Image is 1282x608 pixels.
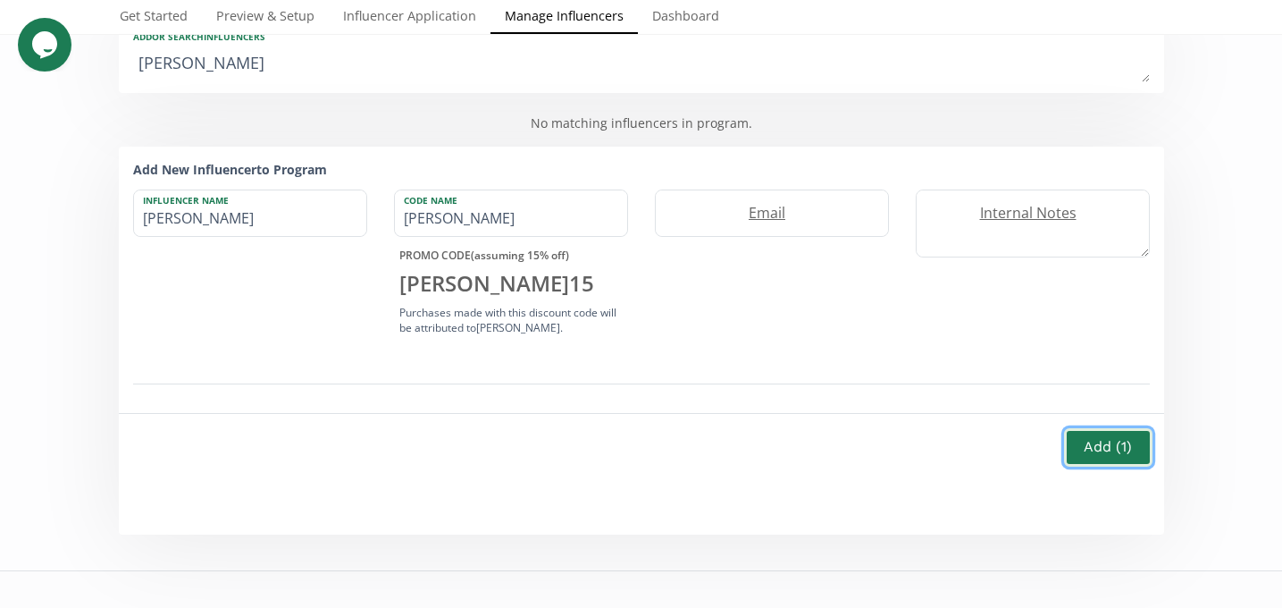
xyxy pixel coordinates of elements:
[394,305,628,335] div: Purchases made with this discount code will be attributed to [PERSON_NAME] .
[133,46,1150,82] textarea: [PERSON_NAME]
[133,30,1150,43] div: Add or search INFLUENCERS
[395,190,609,207] label: Code Name
[134,190,348,207] label: Influencer Name
[656,203,870,224] label: Email
[1064,428,1152,467] button: Add (1)
[917,203,1131,224] label: Internal Notes
[394,268,628,299] div: [PERSON_NAME] 15
[394,248,628,263] div: PROMO CODE (assuming 15% off)
[133,161,327,178] strong: Add New Influencer to Program
[18,18,75,72] iframe: chat widget
[119,100,1164,147] div: No matching influencers in program.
